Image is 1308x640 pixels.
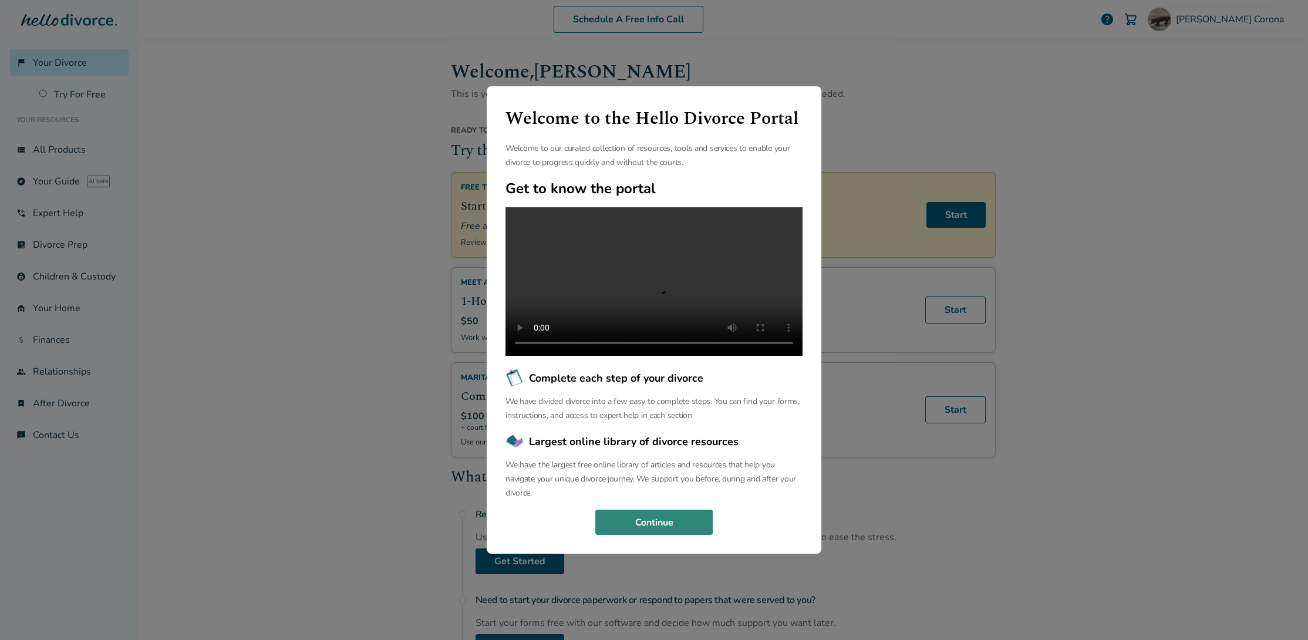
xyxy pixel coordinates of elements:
img: Largest online library of divorce resources [505,432,524,451]
iframe: Chat Widget [1249,584,1308,640]
p: We have the largest free online library of articles and resources that help you navigate your uni... [505,458,803,500]
h1: Welcome to the Hello Divorce Portal [505,105,803,132]
span: Complete each step of your divorce [529,370,703,386]
p: Welcome to our curated collection of resources, tools and services to enable your divorce to prog... [505,142,803,170]
span: Largest online library of divorce resources [529,434,739,449]
h2: Get to know the portal [505,179,803,198]
p: We have divided divorce into a few easy to complete steps. You can find your forms, instructions,... [505,395,803,423]
button: Continue [595,510,713,535]
img: Complete each step of your divorce [505,369,524,388]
